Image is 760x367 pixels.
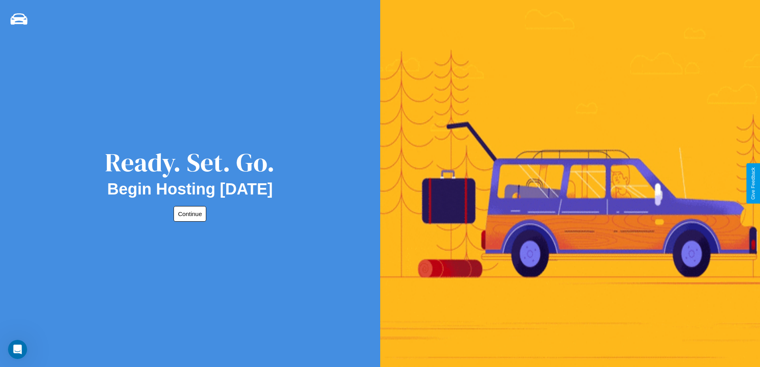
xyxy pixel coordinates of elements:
div: Give Feedback [750,167,756,200]
div: Ready. Set. Go. [105,145,275,180]
button: Continue [174,206,206,222]
iframe: Intercom live chat [8,340,27,359]
h2: Begin Hosting [DATE] [107,180,273,198]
